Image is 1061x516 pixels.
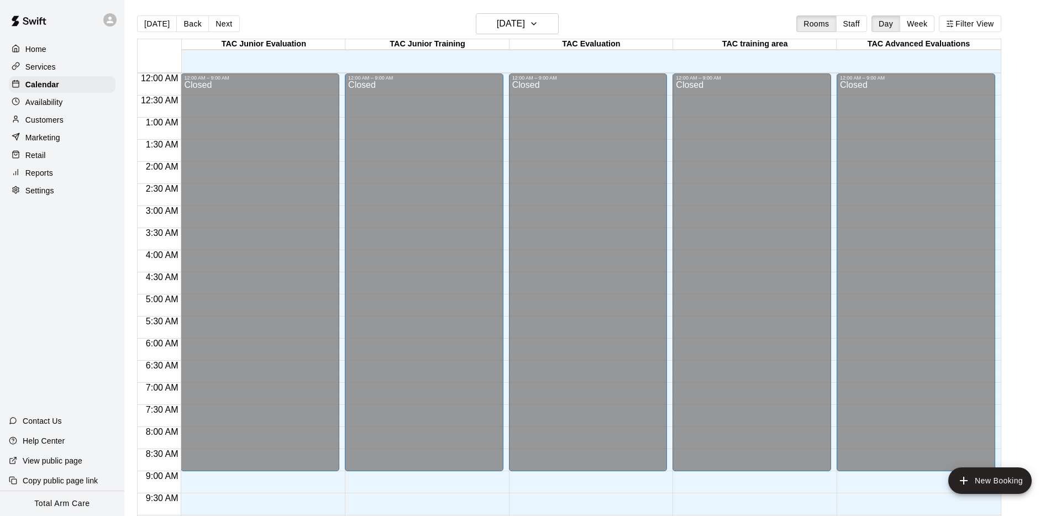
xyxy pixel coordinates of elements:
span: 2:30 AM [143,184,181,193]
div: 12:00 AM – 9:00 AM: Closed [673,73,831,471]
div: 12:00 AM – 9:00 AM [840,75,992,81]
div: TAC Junior Training [345,39,509,50]
div: Closed [348,81,500,475]
p: Contact Us [23,415,62,427]
p: Retail [25,150,46,161]
p: Marketing [25,132,60,143]
p: Help Center [23,435,65,446]
div: 12:00 AM – 9:00 AM: Closed [345,73,503,471]
span: 7:30 AM [143,405,181,414]
button: Filter View [939,15,1001,32]
button: [DATE] [137,15,177,32]
span: 1:30 AM [143,140,181,149]
button: Week [900,15,934,32]
button: Rooms [796,15,836,32]
div: 12:00 AM – 9:00 AM: Closed [181,73,339,471]
a: Retail [9,147,115,164]
button: Next [208,15,239,32]
span: 8:00 AM [143,427,181,436]
div: TAC Advanced Evaluations [837,39,1000,50]
div: TAC training area [673,39,837,50]
a: Home [9,41,115,57]
p: Home [25,44,46,55]
span: 7:00 AM [143,383,181,392]
span: 3:30 AM [143,228,181,238]
div: Closed [184,81,336,475]
a: Availability [9,94,115,110]
span: 8:30 AM [143,449,181,459]
span: 4:30 AM [143,272,181,282]
p: Total Arm Care [34,498,90,509]
div: 12:00 AM – 9:00 AM [348,75,500,81]
div: Closed [676,81,828,475]
h6: [DATE] [497,16,525,31]
a: Services [9,59,115,75]
button: Day [871,15,900,32]
a: Marketing [9,129,115,146]
p: Availability [25,97,63,108]
span: 3:00 AM [143,206,181,215]
div: 12:00 AM – 9:00 AM: Closed [837,73,995,471]
p: View public page [23,455,82,466]
span: 5:00 AM [143,294,181,304]
div: TAC Junior Evaluation [182,39,345,50]
span: 9:00 AM [143,471,181,481]
button: [DATE] [476,13,559,34]
div: Closed [840,81,992,475]
button: add [948,467,1032,494]
span: 12:30 AM [138,96,181,105]
p: Calendar [25,79,59,90]
span: 12:00 AM [138,73,181,83]
p: Copy public page link [23,475,98,486]
span: 2:00 AM [143,162,181,171]
span: 6:30 AM [143,361,181,370]
a: Customers [9,112,115,128]
span: 5:30 AM [143,317,181,326]
button: Back [176,15,209,32]
span: 6:00 AM [143,339,181,348]
p: Services [25,61,56,72]
a: Calendar [9,76,115,93]
p: Settings [25,185,54,196]
span: 9:30 AM [143,493,181,503]
div: 12:00 AM – 9:00 AM: Closed [509,73,668,471]
span: 1:00 AM [143,118,181,127]
a: Reports [9,165,115,181]
a: Settings [9,182,115,199]
div: 12:00 AM – 9:00 AM [676,75,828,81]
div: 12:00 AM – 9:00 AM [512,75,664,81]
span: 4:00 AM [143,250,181,260]
p: Customers [25,114,64,125]
div: TAC Evaluation [510,39,673,50]
div: Closed [512,81,664,475]
p: Reports [25,167,53,178]
div: 12:00 AM – 9:00 AM [184,75,336,81]
button: Staff [836,15,868,32]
